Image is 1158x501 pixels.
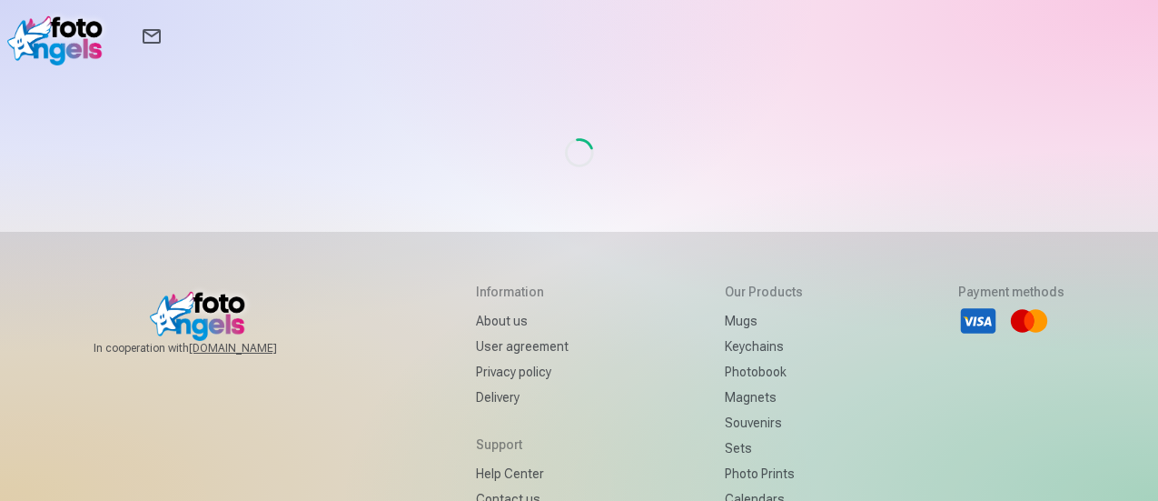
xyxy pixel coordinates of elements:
[725,410,803,436] a: Souvenirs
[476,359,569,385] a: Privacy policy
[725,385,803,410] a: Magnets
[7,7,112,65] img: /v1
[725,334,803,359] a: Keychains
[725,283,803,301] h5: Our products
[725,461,803,486] a: Photo prints
[725,359,803,385] a: Photobook
[476,283,569,301] h5: Information
[725,308,803,334] a: Mugs
[958,283,1064,301] h5: Payment methods
[1009,301,1049,341] li: Mastercard
[476,308,569,334] a: About us
[476,334,569,359] a: User agreement
[94,341,321,356] span: In cooperation with
[476,385,569,410] a: Delivery
[725,436,803,461] a: Sets
[958,301,998,341] li: Visa
[476,436,569,454] h5: Support
[476,461,569,486] a: Help Center
[189,341,321,356] a: [DOMAIN_NAME]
